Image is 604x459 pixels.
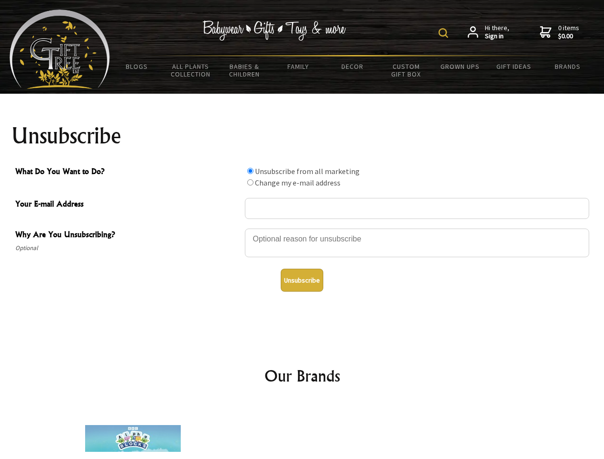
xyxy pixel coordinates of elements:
[164,56,218,84] a: All Plants Collection
[15,165,240,179] span: What Do You Want to Do?
[247,168,253,174] input: What Do You Want to Do?
[15,229,240,242] span: Why Are You Unsubscribing?
[281,269,323,292] button: Unsubscribe
[255,178,340,187] label: Change my e-mail address
[487,56,541,76] a: Gift Ideas
[541,56,595,76] a: Brands
[485,32,509,41] strong: Sign in
[379,56,433,84] a: Custom Gift Box
[245,198,589,219] input: Your E-mail Address
[19,364,585,387] h2: Our Brands
[558,32,579,41] strong: $0.00
[245,229,589,257] textarea: Why Are You Unsubscribing?
[468,24,509,41] a: Hi there,Sign in
[272,56,326,76] a: Family
[10,10,110,89] img: Babyware - Gifts - Toys and more...
[15,198,240,212] span: Your E-mail Address
[558,23,579,41] span: 0 items
[540,24,579,41] a: 0 items$0.00
[325,56,379,76] a: Decor
[11,124,593,147] h1: Unsubscribe
[255,166,360,176] label: Unsubscribe from all marketing
[433,56,487,76] a: Grown Ups
[439,28,448,38] img: product search
[15,242,240,254] span: Optional
[218,56,272,84] a: Babies & Children
[247,179,253,186] input: What Do You Want to Do?
[110,56,164,76] a: BLOGS
[203,21,346,41] img: Babywear - Gifts - Toys & more
[485,24,509,41] span: Hi there,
